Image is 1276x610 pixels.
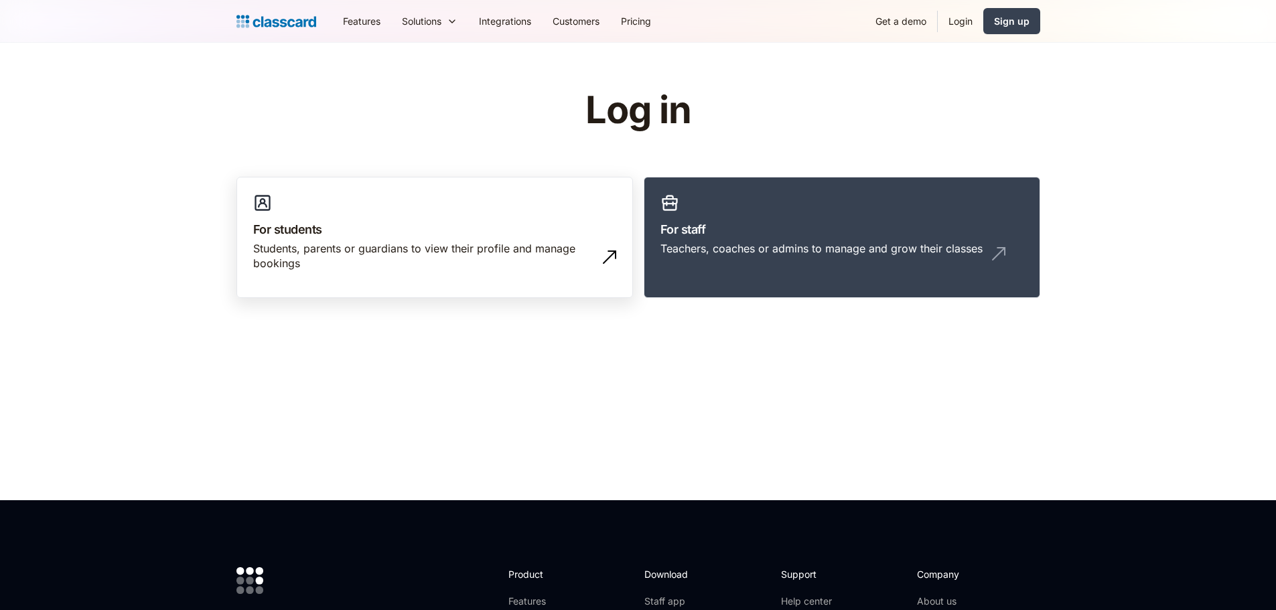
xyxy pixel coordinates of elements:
[391,6,468,36] div: Solutions
[660,220,1023,238] h3: For staff
[917,595,1006,608] a: About us
[644,177,1040,299] a: For staffTeachers, coaches or admins to manage and grow their classes
[644,595,699,608] a: Staff app
[508,567,580,581] h2: Product
[468,6,542,36] a: Integrations
[542,6,610,36] a: Customers
[781,567,835,581] h2: Support
[644,567,699,581] h2: Download
[236,177,633,299] a: For studentsStudents, parents or guardians to view their profile and manage bookings
[253,220,616,238] h3: For students
[425,90,851,131] h1: Log in
[610,6,662,36] a: Pricing
[865,6,937,36] a: Get a demo
[781,595,835,608] a: Help center
[983,8,1040,34] a: Sign up
[332,6,391,36] a: Features
[994,14,1030,28] div: Sign up
[917,567,1006,581] h2: Company
[402,14,441,28] div: Solutions
[236,12,316,31] a: home
[253,241,589,271] div: Students, parents or guardians to view their profile and manage bookings
[508,595,580,608] a: Features
[938,6,983,36] a: Login
[660,241,983,256] div: Teachers, coaches or admins to manage and grow their classes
